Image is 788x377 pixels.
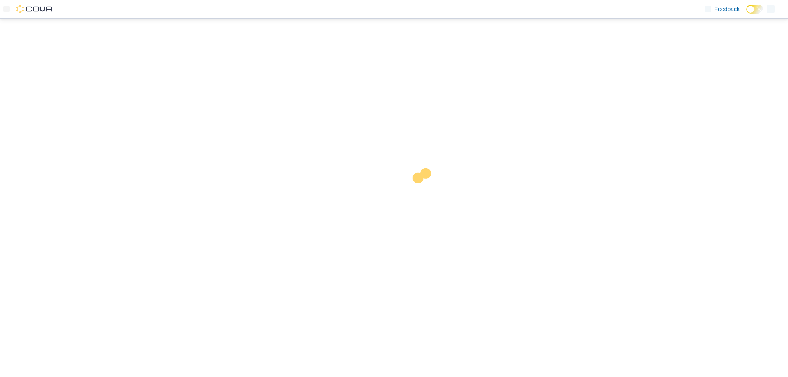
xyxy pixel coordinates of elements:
input: Dark Mode [746,5,763,14]
span: Feedback [715,5,740,13]
img: cova-loader [394,162,456,224]
a: Feedback [701,1,743,17]
img: Cova [16,5,53,13]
